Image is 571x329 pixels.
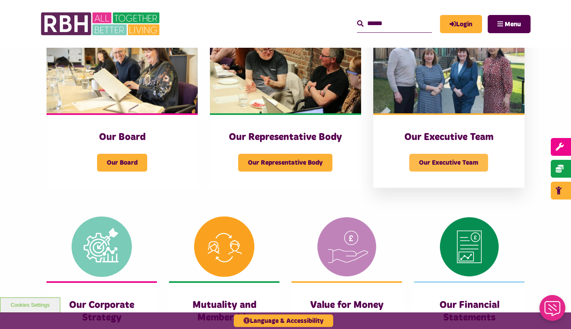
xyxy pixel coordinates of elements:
[308,299,386,312] h3: Value for Money
[535,293,571,329] iframe: Netcall Web Assistant for live chat
[238,154,332,172] span: Our Representative Body
[357,15,432,32] input: Search
[488,15,531,33] button: Navigation
[97,154,147,172] span: Our Board
[47,212,157,281] img: Corporate Strategy
[226,131,345,144] h3: Our Representative Body
[210,19,361,113] img: Rep Body
[47,19,198,113] img: RBH Board 1
[292,212,402,281] img: Value For Money
[185,299,263,324] h3: Mutuality and Membership
[505,21,521,28] span: Menu
[234,314,333,327] button: Language & Accessibility
[409,154,488,172] span: Our Executive Team
[373,19,524,188] a: Our Executive Team Our Executive Team
[40,8,162,40] img: RBH
[373,19,524,113] img: RBH Executive Team
[389,131,508,144] h3: Our Executive Team
[63,131,182,144] h3: Our Board
[169,212,279,281] img: Mutuality
[210,19,361,188] a: Our Representative Body Our Representative Body
[63,299,141,324] h3: Our Corporate Strategy
[440,15,482,33] a: MyRBH
[47,19,198,188] a: Our Board Our Board
[430,299,508,324] h3: Our Financial Statements
[414,212,524,281] img: Financial Statement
